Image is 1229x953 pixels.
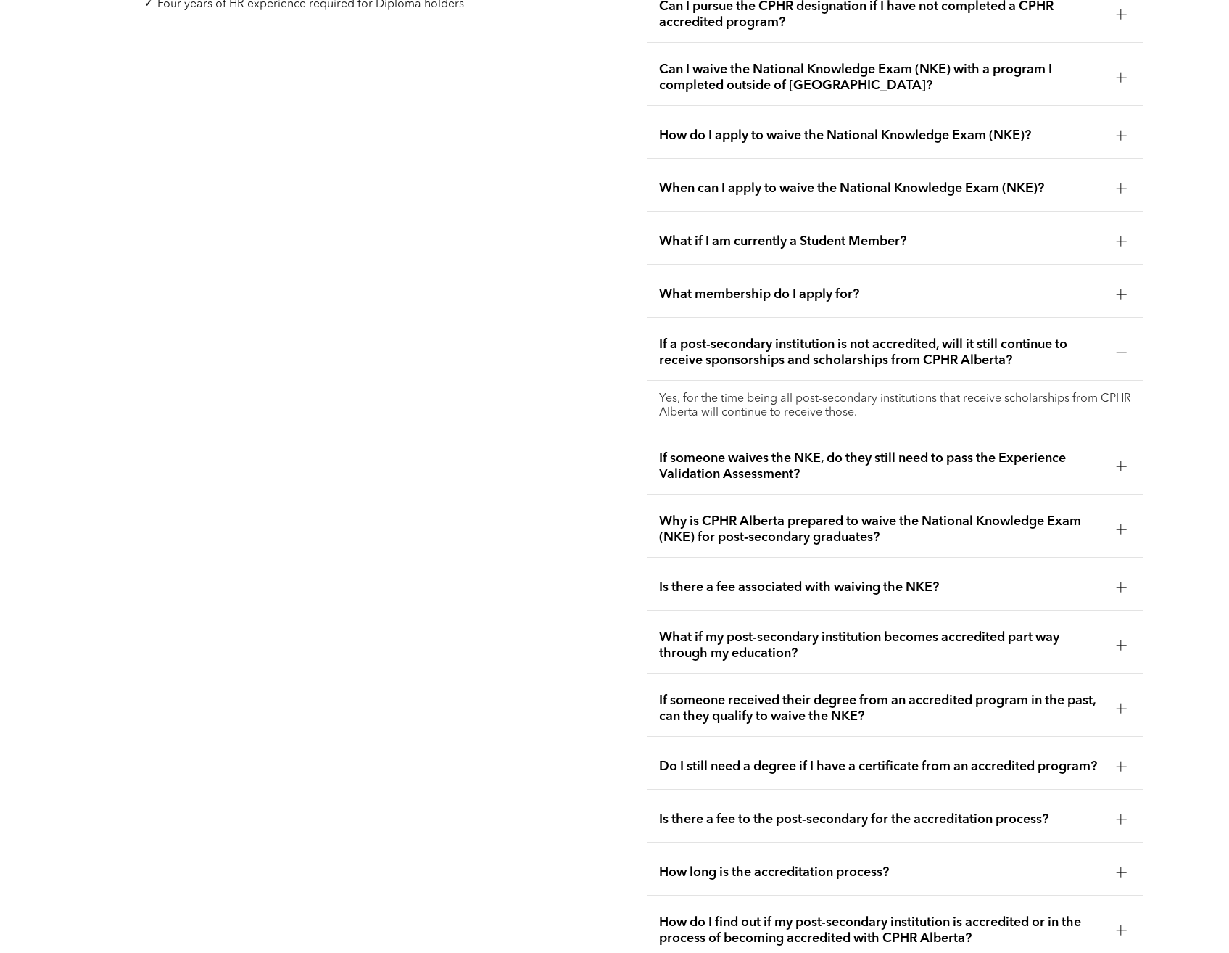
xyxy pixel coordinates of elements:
[659,693,1104,725] span: If someone received their degree from an accredited program in the past, can they qualify to waiv...
[659,62,1104,94] span: Can I waive the National Knowledge Exam (NKE) with a program I completed outside of [GEOGRAPHIC_D...
[659,759,1104,775] span: Do I still need a degree if I have a certificate from an accredited program?
[659,234,1104,249] span: What if I am currently a Student Member?
[659,915,1104,946] span: How do I find out if my post-secondary institution is accredited or in the process of becoming ac...
[659,450,1104,482] span: If someone waives the NKE, do they still need to pass the Experience Validation Assessment?
[659,513,1104,545] span: Why is CPHR Alberta prepared to waive the National Knowledge Exam (NKE) for post-secondary gradua...
[659,812,1104,828] span: Is there a fee to the post-secondary for the accreditation process?
[659,181,1104,197] span: When can I apply to waive the National Knowledge Exam (NKE)?
[659,579,1104,595] span: Is there a fee associated with waiving the NKE?
[659,865,1104,880] span: How long is the accreditation process?
[659,286,1104,302] span: What membership do I apply for?
[659,630,1104,661] span: What if my post-secondary institution becomes accredited part way through my education?
[659,337,1104,368] span: If a post-secondary institution is not accredited, will it still continue to receive sponsorships...
[659,128,1104,144] span: How do I apply to waive the National Knowledge Exam (NKE)?
[659,392,1132,420] p: Yes, for the time being all post-secondary institutions that receive scholarships from CPHR Alber...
